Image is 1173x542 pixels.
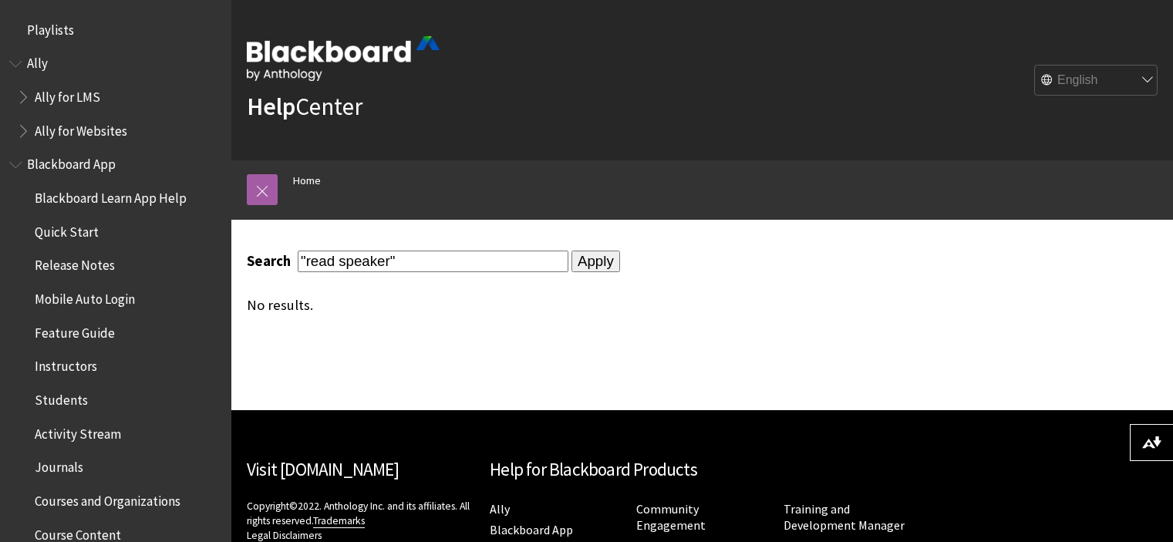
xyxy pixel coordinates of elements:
[313,514,365,528] a: Trademarks
[247,252,295,270] label: Search
[247,91,295,122] strong: Help
[490,501,510,517] a: Ally
[27,51,48,72] span: Ally
[9,51,222,144] nav: Book outline for Anthology Ally Help
[35,185,187,206] span: Blackboard Learn App Help
[9,17,222,43] nav: Book outline for Playlists
[27,17,74,38] span: Playlists
[784,501,905,534] a: Training and Development Manager
[247,36,440,81] img: Blackboard by Anthology
[247,297,929,314] div: No results.
[247,458,399,480] a: Visit [DOMAIN_NAME]
[35,488,180,509] span: Courses and Organizations
[27,152,116,173] span: Blackboard App
[35,253,115,274] span: Release Notes
[35,387,88,408] span: Students
[1035,66,1158,96] select: Site Language Selector
[35,354,97,375] span: Instructors
[35,118,127,139] span: Ally for Websites
[35,286,135,307] span: Mobile Auto Login
[490,522,573,538] a: Blackboard App
[35,455,83,476] span: Journals
[247,91,362,122] a: HelpCenter
[35,219,99,240] span: Quick Start
[490,456,915,483] h2: Help for Blackboard Products
[293,171,321,190] a: Home
[636,501,706,534] a: Community Engagement
[35,421,121,442] span: Activity Stream
[35,320,115,341] span: Feature Guide
[35,84,100,105] span: Ally for LMS
[571,251,620,272] input: Apply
